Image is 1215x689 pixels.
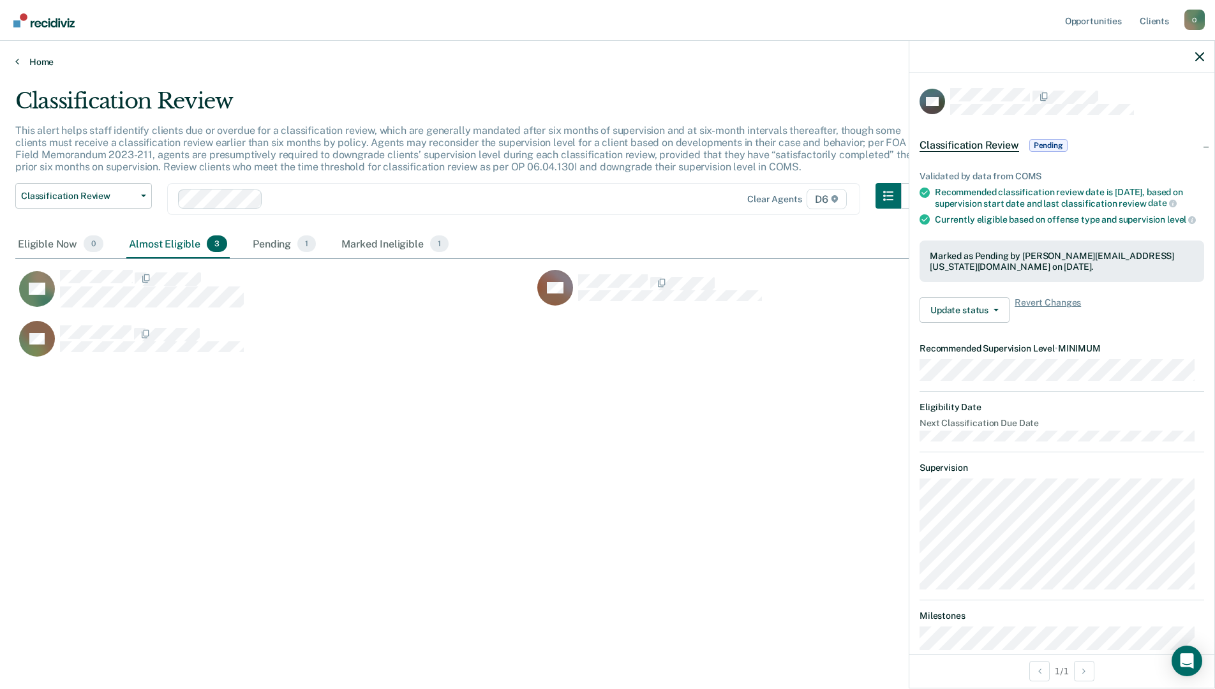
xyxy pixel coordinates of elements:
[920,611,1204,621] dt: Milestones
[920,463,1204,473] dt: Supervision
[920,171,1204,182] div: Validated by data from COMS
[1055,343,1058,353] span: •
[15,320,533,371] div: CaseloadOpportunityCell-0676295
[250,230,318,258] div: Pending
[13,13,75,27] img: Recidiviz
[930,251,1194,272] div: Marked as Pending by [PERSON_NAME][EMAIL_ADDRESS][US_STATE][DOMAIN_NAME] on [DATE].
[747,194,801,205] div: Clear agents
[15,230,106,258] div: Eligible Now
[15,56,1200,68] a: Home
[920,139,1019,152] span: Classification Review
[920,343,1204,354] dt: Recommended Supervision Level MINIMUM
[339,230,451,258] div: Marked Ineligible
[909,125,1214,166] div: Classification ReviewPending
[935,214,1204,225] div: Currently eligible based on offense type and supervision
[1015,297,1081,323] span: Revert Changes
[1184,10,1205,30] div: O
[1074,661,1094,681] button: Next Opportunity
[84,235,103,252] span: 0
[807,189,847,209] span: D6
[15,269,533,320] div: CaseloadOpportunityCell-0807734
[1184,10,1205,30] button: Profile dropdown button
[1029,661,1050,681] button: Previous Opportunity
[21,191,136,202] span: Classification Review
[15,88,927,124] div: Classification Review
[909,654,1214,688] div: 1 / 1
[1167,214,1196,225] span: level
[920,402,1204,413] dt: Eligibility Date
[297,235,316,252] span: 1
[15,124,912,174] p: This alert helps staff identify clients due or overdue for a classification review, which are gen...
[533,269,1052,320] div: CaseloadOpportunityCell-0157694
[1148,198,1176,208] span: date
[935,187,1204,209] div: Recommended classification review date is [DATE], based on supervision start date and last classi...
[1029,139,1068,152] span: Pending
[207,235,227,252] span: 3
[920,297,1010,323] button: Update status
[920,418,1204,429] dt: Next Classification Due Date
[1172,646,1202,676] div: Open Intercom Messenger
[126,230,230,258] div: Almost Eligible
[430,235,449,252] span: 1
